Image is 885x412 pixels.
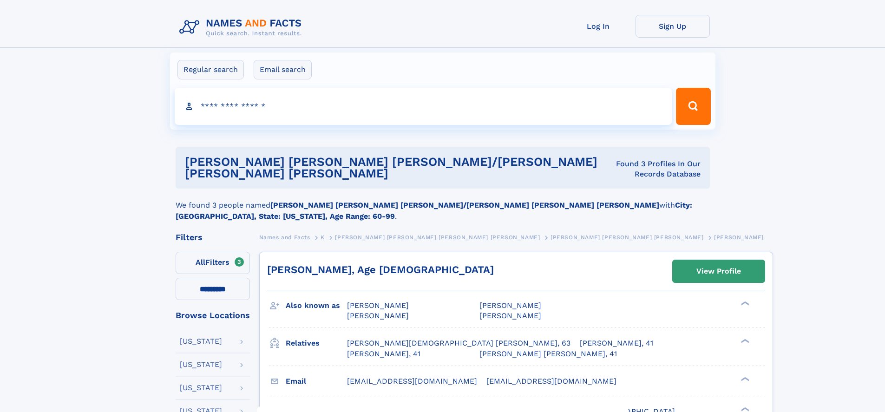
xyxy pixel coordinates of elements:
img: Logo Names and Facts [176,15,309,40]
a: Sign Up [636,15,710,38]
div: Filters [176,233,250,242]
span: K [321,234,325,241]
div: ❯ [739,376,750,382]
span: [EMAIL_ADDRESS][DOMAIN_NAME] [347,377,477,386]
input: search input [175,88,672,125]
h1: [PERSON_NAME] [PERSON_NAME] [PERSON_NAME]/[PERSON_NAME] [PERSON_NAME] [PERSON_NAME] [185,156,598,179]
h3: Relatives [286,335,347,351]
a: K [321,231,325,243]
span: [PERSON_NAME] [PERSON_NAME] [PERSON_NAME] [551,234,704,241]
a: Log In [561,15,636,38]
a: [PERSON_NAME] [PERSON_NAME] [PERSON_NAME] [PERSON_NAME] [335,231,540,243]
span: [PERSON_NAME] [347,311,409,320]
div: Browse Locations [176,311,250,320]
label: Regular search [177,60,244,79]
div: Found 3 Profiles In Our Records Database [598,159,701,179]
a: [PERSON_NAME] [PERSON_NAME], 41 [479,349,617,359]
span: All [196,258,205,267]
span: [EMAIL_ADDRESS][DOMAIN_NAME] [486,377,616,386]
h3: Also known as [286,298,347,314]
a: [PERSON_NAME], 41 [580,338,653,348]
a: [PERSON_NAME], 41 [347,349,420,359]
label: Email search [254,60,312,79]
div: [US_STATE] [180,361,222,368]
a: [PERSON_NAME], Age [DEMOGRAPHIC_DATA] [267,264,494,275]
span: [PERSON_NAME] [714,234,764,241]
span: [PERSON_NAME] [479,311,541,320]
span: [PERSON_NAME] [347,301,409,310]
div: ❯ [739,301,750,307]
a: Names and Facts [259,231,310,243]
h3: Email [286,373,347,389]
a: [PERSON_NAME][DEMOGRAPHIC_DATA] [PERSON_NAME], 63 [347,338,570,348]
span: [PERSON_NAME] [PERSON_NAME] [PERSON_NAME] [PERSON_NAME] [335,234,540,241]
a: [PERSON_NAME] [PERSON_NAME] [PERSON_NAME] [551,231,704,243]
label: Filters [176,252,250,274]
div: [US_STATE] [180,384,222,392]
b: [PERSON_NAME] [PERSON_NAME] [PERSON_NAME]/[PERSON_NAME] [PERSON_NAME] [PERSON_NAME] [270,201,659,209]
span: [PERSON_NAME] [479,301,541,310]
div: ❯ [739,406,750,412]
div: We found 3 people named with . [176,189,710,222]
a: View Profile [673,260,765,282]
div: View Profile [696,261,741,282]
div: ❯ [739,338,750,344]
b: City: [GEOGRAPHIC_DATA], State: [US_STATE], Age Range: 60-99 [176,201,692,221]
div: [US_STATE] [180,338,222,345]
button: Search Button [676,88,710,125]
